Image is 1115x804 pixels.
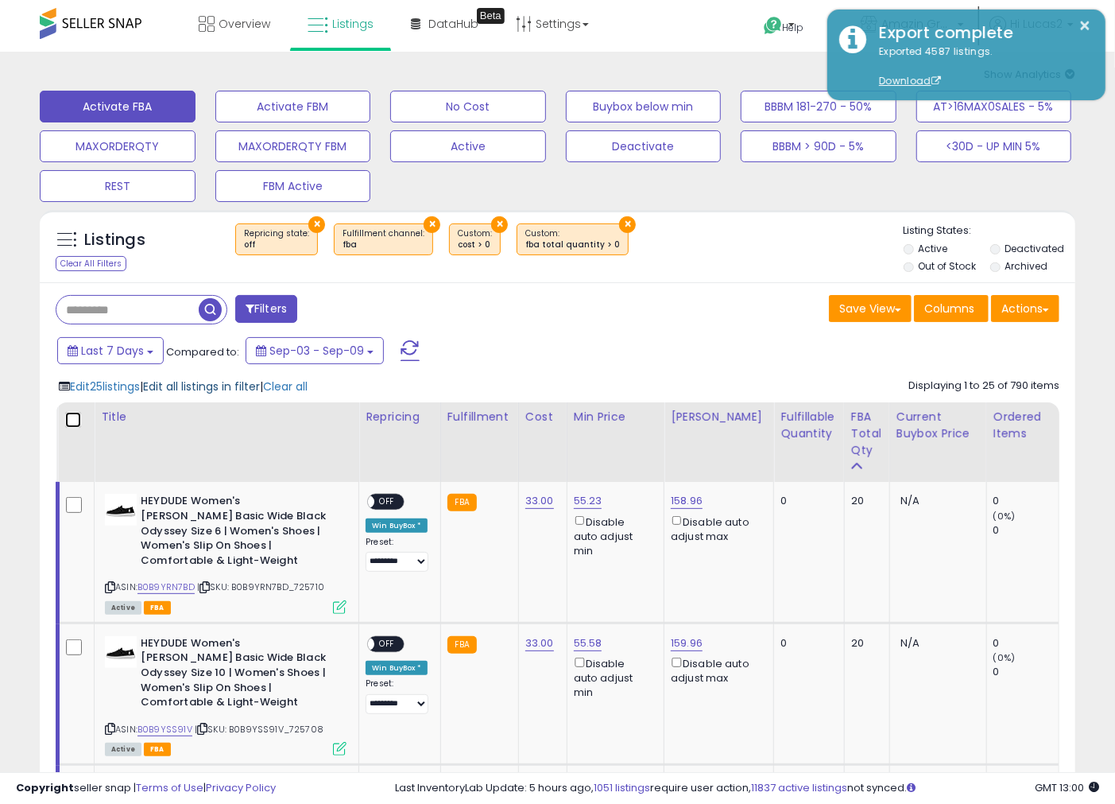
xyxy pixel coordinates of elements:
button: Buybox below min [566,91,722,122]
button: Columns [914,295,989,322]
div: Exported 4587 listings. [867,45,1094,89]
button: × [619,216,636,233]
b: HEYDUDE Women's [PERSON_NAME] Basic Wide Black Odyssey Size 10 | Women's Shoes | Women's Slip On ... [141,636,334,714]
div: fba [343,239,424,251]
div: Win BuyBox * [366,661,428,675]
i: Get Help [763,16,783,36]
div: Repricing [366,409,433,425]
div: Disable auto adjust max [671,654,761,686]
a: B0B9YRN7BD [137,581,195,594]
span: N/A [900,493,919,508]
button: REST [40,170,196,202]
a: 55.58 [574,635,602,651]
small: FBA [447,636,477,654]
div: Disable auto adjust min [574,513,652,558]
div: Ordered Items [993,409,1052,442]
div: Title [101,409,352,425]
div: off [244,239,309,251]
a: 11837 active listings [751,780,847,795]
button: BBBM > 90D - 5% [741,130,896,162]
button: FBM Active [215,170,371,202]
div: [PERSON_NAME] [671,409,767,425]
span: 2025-09-17 13:00 GMT [1035,780,1099,795]
div: Fulfillable Quantity [780,409,838,442]
div: ASIN: [105,494,347,612]
button: Active [390,130,546,162]
span: FBA [144,743,171,756]
button: No Cost [390,91,546,122]
span: Edit all listings in filter [143,379,260,394]
span: OFF [375,637,401,651]
div: Last InventoryLab Update: 5 hours ago, require user action, not synced. [395,781,1099,796]
button: MAXORDERQTY FBM [215,130,371,162]
h5: Listings [84,229,145,251]
div: Export complete [867,21,1094,45]
button: Activate FBA [40,91,196,122]
a: Download [879,74,941,87]
span: N/A [900,635,919,651]
span: Sep-03 - Sep-09 [269,343,364,359]
a: Privacy Policy [206,780,276,795]
a: 33.00 [525,635,554,651]
button: Activate FBM [215,91,371,122]
span: DataHub [428,16,478,32]
div: Clear All Filters [56,256,126,271]
div: Tooltip anchor [477,8,505,24]
span: OFF [375,495,401,509]
div: 0 [780,636,832,651]
button: BBBM 181-270 - 50% [741,91,896,122]
button: AT>16MAX0SALES - 5% [916,91,1072,122]
button: × [1079,16,1092,36]
span: Listings [332,16,374,32]
span: Repricing state : [244,227,309,251]
a: Help [751,4,835,52]
div: cost > 0 [458,239,492,251]
span: Columns [924,301,974,317]
a: Terms of Use [136,780,203,795]
div: | | [59,379,308,394]
span: Overview [219,16,270,32]
b: HEYDUDE Women's [PERSON_NAME] Basic Wide Black Odyssey Size 6 | Women's Shoes | Women's Slip On S... [141,494,334,572]
button: MAXORDERQTY [40,130,196,162]
label: Active [918,242,947,255]
button: × [491,216,508,233]
small: FBA [447,494,477,511]
span: Fulfillment channel : [343,227,424,251]
div: 20 [851,636,877,651]
a: 1051 listings [594,780,650,795]
span: All listings currently available for purchase on Amazon [105,601,141,615]
span: Edit 25 listings [70,379,140,394]
div: 0 [993,494,1059,508]
button: Save View [829,295,912,322]
span: Compared to: [166,344,239,359]
span: Last 7 Days [81,343,144,359]
div: Disable auto adjust min [574,654,652,700]
div: Fulfillment [447,409,512,425]
a: 158.96 [671,493,703,509]
button: Sep-03 - Sep-09 [246,337,384,364]
div: Cost [525,409,560,425]
span: Custom: [525,227,620,251]
label: Archived [1005,259,1047,273]
span: All listings currently available for purchase on Amazon [105,743,141,756]
img: 31SXYSbv56L._SL40_.jpg [105,636,137,668]
strong: Copyright [16,780,74,795]
small: (0%) [993,510,1016,522]
a: 33.00 [525,493,554,509]
span: | SKU: B0B9YSS91V_725708 [195,723,323,736]
img: 31SXYSbv56L._SL40_.jpg [105,494,137,526]
a: B0B9YSS91V [137,723,192,736]
button: <30D - UP MIN 5% [916,130,1072,162]
div: Win BuyBox * [366,519,428,533]
div: Preset: [366,537,428,573]
div: seller snap | | [16,781,276,796]
button: × [424,216,440,233]
span: Clear all [263,379,308,394]
span: FBA [144,601,171,615]
button: × [308,216,325,233]
div: fba total quantity > 0 [525,239,620,251]
span: Custom: [458,227,492,251]
div: ASIN: [105,636,347,754]
label: Out of Stock [918,259,976,273]
div: 0 [993,523,1059,538]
